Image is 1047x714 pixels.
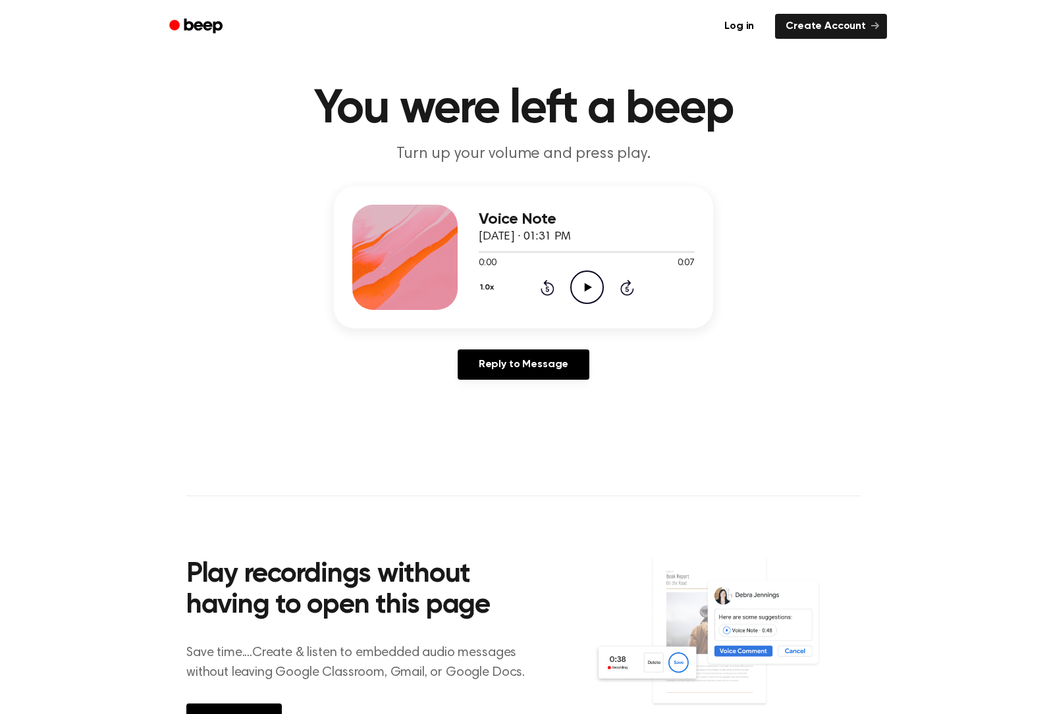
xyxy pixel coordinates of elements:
span: 0:07 [678,257,695,270]
p: Turn up your volume and press play. [271,143,776,165]
span: [DATE] · 01:31 PM [479,231,571,243]
a: Beep [160,14,234,39]
button: 1.0x [479,276,498,299]
p: Save time....Create & listen to embedded audio messages without leaving Google Classroom, Gmail, ... [186,643,541,682]
h3: Voice Note [479,211,695,228]
a: Log in [711,11,767,41]
span: 0:00 [479,257,496,270]
h1: You were left a beep [186,86,861,133]
a: Create Account [775,14,887,39]
a: Reply to Message [458,349,589,380]
h2: Play recordings without having to open this page [186,559,541,622]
